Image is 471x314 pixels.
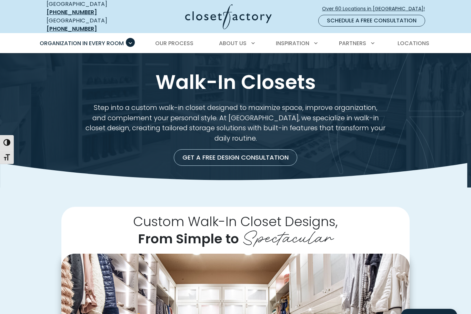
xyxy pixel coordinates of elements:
span: Over 60 Locations in [GEOGRAPHIC_DATA]! [322,5,430,12]
span: Spectacular [242,222,333,249]
span: Our Process [155,39,193,47]
img: Closet Factory Logo [185,4,272,29]
span: Locations [398,39,429,47]
nav: Primary Menu [35,34,436,53]
span: Organization in Every Room [40,39,124,47]
a: Get a Free Design Consultation [174,149,297,166]
a: [PHONE_NUMBER] [47,8,97,16]
span: Custom Walk-In Closet Designs, [133,212,338,231]
a: [PHONE_NUMBER] [47,25,97,33]
a: Over 60 Locations in [GEOGRAPHIC_DATA]! [322,3,431,15]
span: About Us [219,39,247,47]
span: From Simple to [138,230,239,248]
span: Partners [339,39,366,47]
h1: Walk-In Closets [45,70,426,94]
span: Inspiration [276,39,309,47]
p: Step into a custom walk-in closet designed to maximize space, improve organization, and complemen... [78,103,393,143]
div: [GEOGRAPHIC_DATA] [47,17,131,33]
a: Schedule a Free Consultation [318,15,425,27]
